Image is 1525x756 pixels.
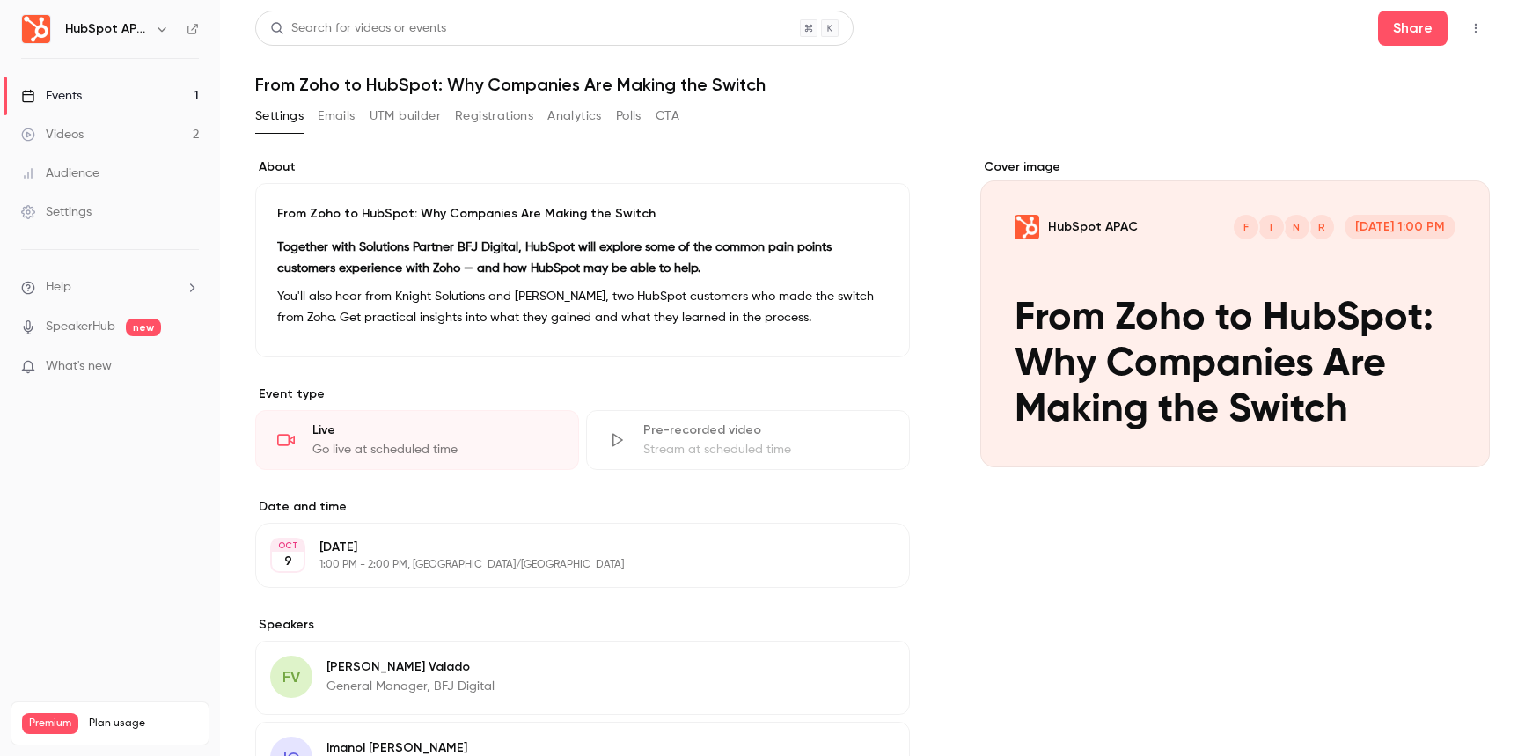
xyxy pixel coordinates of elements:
p: General Manager, BFJ Digital [326,678,495,695]
span: Help [46,278,71,297]
label: About [255,158,910,176]
div: OCT [272,539,304,552]
div: Stream at scheduled time [643,441,888,459]
button: CTA [656,102,679,130]
span: FV [282,665,300,689]
p: 1:00 PM - 2:00 PM, [GEOGRAPHIC_DATA]/[GEOGRAPHIC_DATA] [319,558,817,572]
span: Plan usage [89,716,198,730]
button: Analytics [547,102,602,130]
div: Settings [21,203,92,221]
img: HubSpot APAC [22,15,50,43]
span: new [126,319,161,336]
label: Speakers [255,616,910,634]
p: You'll also hear from Knight Solutions and [PERSON_NAME], two HubSpot customers who made the swit... [277,286,888,328]
div: LiveGo live at scheduled time [255,410,579,470]
button: Emails [318,102,355,130]
div: Search for videos or events [270,19,446,38]
p: 9 [284,553,292,570]
div: Live [312,422,557,439]
p: From Zoho to HubSpot: Why Companies Are Making the Switch [277,205,888,223]
div: Go live at scheduled time [312,441,557,459]
div: Pre-recorded videoStream at scheduled time [586,410,910,470]
div: FV[PERSON_NAME] ValadoGeneral Manager, BFJ Digital [255,641,910,715]
h1: From Zoho to HubSpot: Why Companies Are Making the Switch [255,74,1490,95]
li: help-dropdown-opener [21,278,199,297]
div: Events [21,87,82,105]
p: [PERSON_NAME] Valado [326,658,495,676]
h6: HubSpot APAC [65,20,148,38]
strong: Together with Solutions Partner BFJ Digital, HubSpot will explore some of the common pain points ... [277,241,832,275]
button: Polls [616,102,642,130]
label: Cover image [980,158,1490,176]
button: Settings [255,102,304,130]
button: UTM builder [370,102,441,130]
p: Event type [255,385,910,403]
label: Date and time [255,498,910,516]
div: Videos [21,126,84,143]
span: Premium [22,713,78,734]
button: Share [1378,11,1448,46]
section: Cover image [980,158,1490,467]
div: Pre-recorded video [643,422,888,439]
div: Audience [21,165,99,182]
a: SpeakerHub [46,318,115,336]
p: [DATE] [319,539,817,556]
button: Registrations [455,102,533,130]
iframe: Noticeable Trigger [178,359,199,375]
span: What's new [46,357,112,376]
